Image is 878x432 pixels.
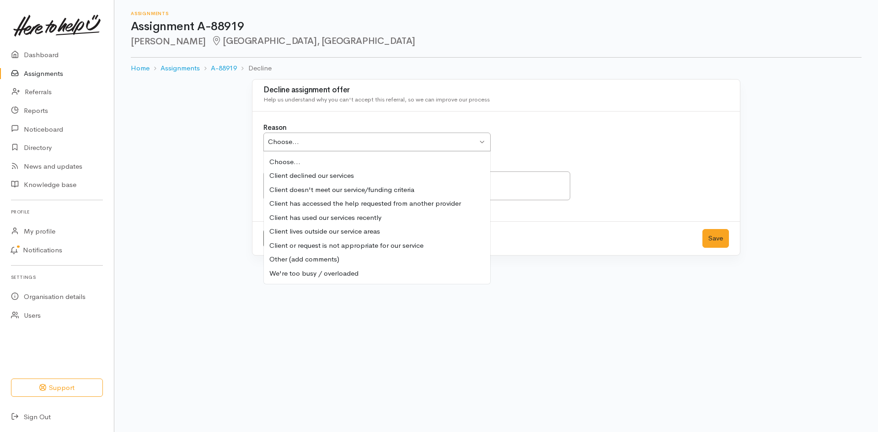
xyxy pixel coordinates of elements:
[264,267,490,281] div: We're too busy / overloaded
[264,224,490,239] div: Client lives outside our service areas
[263,86,729,95] h3: Decline assignment offer
[237,63,271,74] li: Decline
[211,63,237,74] a: A-88919
[131,58,862,79] nav: breadcrumb
[11,206,103,218] h6: Profile
[264,169,490,183] div: Client declined our services
[264,183,490,197] div: Client doesn't meet our service/funding criteria
[263,96,490,103] span: Help us understand why you can't accept this referral, so we can improve our process
[11,271,103,283] h6: Settings
[11,379,103,397] button: Support
[161,63,200,74] a: Assignments
[264,155,490,169] div: Choose...
[131,11,862,16] h6: Assignments
[264,211,490,225] div: Client has used our services recently
[131,36,862,47] h2: [PERSON_NAME]
[264,239,490,253] div: Client or request is not appropriate for our service
[268,137,477,147] div: Choose...
[264,252,490,267] div: Other (add comments)
[131,63,150,74] a: Home
[131,20,862,33] h1: Assignment A-88919
[702,229,729,248] button: Save
[264,197,490,211] div: Client has accessed the help requested from another provider
[263,123,287,133] label: Reason
[211,35,415,47] span: [GEOGRAPHIC_DATA], [GEOGRAPHIC_DATA]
